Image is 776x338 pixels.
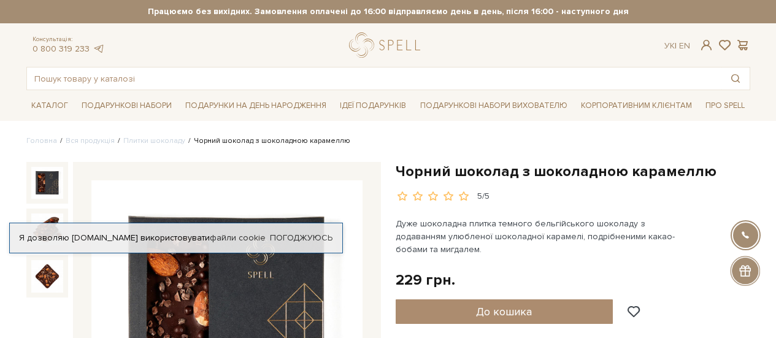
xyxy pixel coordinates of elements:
[415,95,572,116] a: Подарункові набори вихователю
[477,191,490,202] div: 5/5
[396,271,455,290] div: 229 грн.
[33,44,90,54] a: 0 800 319 233
[335,96,411,115] a: Ідеї подарунків
[33,36,105,44] span: Консультація:
[349,33,426,58] a: logo
[701,96,750,115] a: Про Spell
[396,162,750,181] h1: Чорний шоколад з шоколадною карамеллю
[26,96,73,115] a: Каталог
[31,260,63,292] img: Чорний шоколад з шоколадною карамеллю
[185,136,350,147] li: Чорний шоколад з шоколадною карамеллю
[26,6,750,17] strong: Працюємо без вихідних. Замовлення оплачені до 16:00 відправляємо день в день, після 16:00 - насту...
[476,305,532,318] span: До кошика
[396,217,683,256] p: Дуже шоколадна плитка темного бельгійського шоколаду з додаванням улюбленої шоколадної карамелі, ...
[66,136,115,145] a: Вся продукція
[396,299,613,324] button: До кошика
[26,136,57,145] a: Головна
[664,40,690,52] div: Ук
[123,136,185,145] a: Плитки шоколаду
[210,232,266,243] a: файли cookie
[31,213,63,245] img: Чорний шоколад з шоколадною карамеллю
[27,67,721,90] input: Пошук товару у каталозі
[675,40,677,51] span: |
[180,96,331,115] a: Подарунки на День народження
[721,67,750,90] button: Пошук товару у каталозі
[679,40,690,51] a: En
[576,95,697,116] a: Корпоративним клієнтам
[10,232,342,244] div: Я дозволяю [DOMAIN_NAME] використовувати
[31,167,63,199] img: Чорний шоколад з шоколадною карамеллю
[270,232,332,244] a: Погоджуюсь
[93,44,105,54] a: telegram
[77,96,177,115] a: Подарункові набори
